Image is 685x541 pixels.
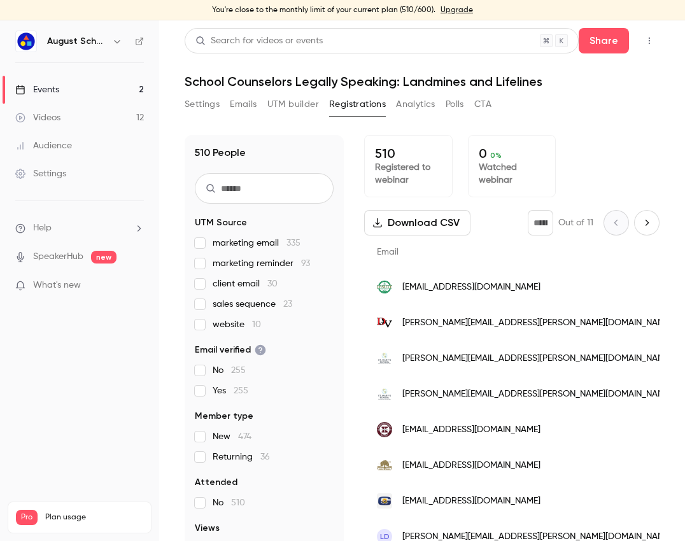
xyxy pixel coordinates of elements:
span: client email [213,278,278,290]
p: Watched webinar [479,161,546,186]
span: Returning [213,451,270,463]
p: 510 [375,146,442,161]
button: CTA [474,94,491,115]
span: 36 [260,453,270,461]
p: 0 [479,146,546,161]
span: 510 [231,498,245,507]
li: help-dropdown-opener [15,221,144,235]
span: [PERSON_NAME][EMAIL_ADDRESS][PERSON_NAME][DOMAIN_NAME] [402,352,672,365]
span: New [213,430,251,443]
span: 474 [238,432,251,441]
p: Registered to webinar [375,161,442,186]
img: smaa.org [377,386,392,402]
img: gisd.k12.nm.us [377,493,392,509]
span: Yes [213,384,248,397]
img: jesuitportland.org [377,279,392,295]
iframe: Noticeable Trigger [129,280,144,292]
span: Views [195,522,220,535]
span: 30 [267,279,278,288]
h1: 510 People [195,145,246,160]
div: Events [15,83,59,96]
button: Next page [634,210,660,235]
img: kosciuskoschools.com [377,422,392,437]
span: [PERSON_NAME][EMAIL_ADDRESS][PERSON_NAME][DOMAIN_NAME] [402,316,672,330]
span: Plan usage [45,512,143,523]
span: 10 [252,320,261,329]
span: Attended [195,476,237,489]
div: Videos [15,111,60,124]
button: Polls [446,94,464,115]
span: No [213,364,246,377]
span: marketing email [213,237,300,249]
button: Share [579,28,629,53]
span: 255 [231,366,246,375]
span: Email [377,248,399,256]
img: ouesd.k12.ca.us [377,460,392,471]
img: dvisd.net [377,315,392,330]
button: UTM builder [267,94,319,115]
img: August Schools [16,31,36,52]
span: marketing reminder [213,257,310,270]
span: 255 [234,386,248,395]
span: new [91,251,117,263]
span: [EMAIL_ADDRESS][DOMAIN_NAME] [402,459,540,472]
img: smaa.org [377,351,392,366]
a: Upgrade [441,5,473,15]
div: Search for videos or events [195,34,323,48]
a: SpeakerHub [33,250,83,263]
div: Audience [15,139,72,152]
span: 0 % [490,151,502,160]
span: UTM Source [195,216,247,229]
span: sales sequence [213,298,292,311]
span: [EMAIL_ADDRESS][DOMAIN_NAME] [402,423,540,437]
span: 335 [286,239,300,248]
button: Download CSV [364,210,470,235]
button: Emails [230,94,257,115]
span: Pro [16,510,38,525]
span: Email verified [195,344,266,356]
span: What's new [33,279,81,292]
span: website [213,318,261,331]
span: [EMAIL_ADDRESS][DOMAIN_NAME] [402,281,540,294]
span: [PERSON_NAME][EMAIL_ADDRESS][PERSON_NAME][DOMAIN_NAME] [402,388,672,401]
span: No [213,496,245,509]
span: Help [33,221,52,235]
span: Member type [195,410,253,423]
span: 93 [301,259,310,268]
button: Analytics [396,94,435,115]
button: Settings [185,94,220,115]
h1: School Counselors Legally Speaking: Landmines and Lifelines [185,74,660,89]
div: Settings [15,167,66,180]
span: [EMAIL_ADDRESS][DOMAIN_NAME] [402,495,540,508]
h6: August Schools [47,35,107,48]
span: 23 [283,300,292,309]
button: Registrations [329,94,386,115]
p: Out of 11 [558,216,593,229]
